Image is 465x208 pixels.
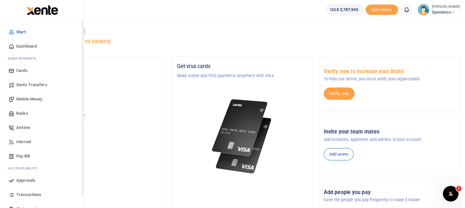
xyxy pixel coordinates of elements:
[25,28,460,35] h4: Hello [PERSON_NAME]
[5,25,79,39] a: Start
[16,96,42,102] span: Mobile Money
[30,73,161,79] p: Outbox (U) Limited
[324,129,454,135] h5: Invite your team mates
[5,149,79,163] a: Pay Bill
[324,148,354,160] a: Add users
[177,63,308,70] h5: Get visa cards
[330,6,358,13] span: UGX 3,787,945
[418,4,429,16] img: profile-user
[5,64,79,78] a: Cards
[30,120,161,127] h5: UGX 3,787,945
[366,7,398,12] a: Add money
[366,5,398,15] li: Toup your wallet
[324,87,355,100] a: Verify now
[366,5,398,15] span: Add money
[5,121,79,135] a: Airtime
[16,29,26,35] span: Start
[456,186,461,191] span: 1
[210,95,275,179] img: xente-_physical_cards.png
[30,88,161,95] h5: Account
[324,189,454,196] h5: Add people you pay
[432,9,460,15] span: Operations
[16,177,35,184] span: Approvals
[177,73,308,79] p: Make online and POS payments anywhere with VISA
[5,135,79,149] a: Internet
[16,124,30,131] span: Airtime
[5,163,79,173] li: Ac
[324,136,454,143] p: Add initiators, approvers and admins to your account
[5,39,79,53] a: Dashboard
[418,4,460,16] a: profile-user [PERSON_NAME] Operations
[16,191,41,198] span: Transactions
[325,4,363,16] a: UGX 3,787,945
[443,186,459,202] iframe: Intercom live chat
[5,92,79,106] a: Mobile Money
[25,38,460,45] h5: Welcome to better business banking
[16,82,47,88] span: Xente Transfers
[432,4,460,10] small: [PERSON_NAME]
[16,43,37,50] span: Dashboard
[16,110,28,117] span: Banks
[5,78,79,92] a: Xente Transfers
[324,68,454,75] h5: Verify now to increase your limits
[324,197,454,203] p: Save the people you pay frequently to make it easier
[16,153,30,159] span: Pay Bill
[30,98,161,104] p: Operations
[26,7,58,12] a: logo-small logo-large logo-large
[16,139,31,145] span: Internet
[5,173,79,188] a: Approvals
[5,188,79,202] a: Transactions
[323,4,365,16] li: Wallet ballance
[324,76,454,82] p: To fully use Xente, you must verify your organization
[27,5,58,15] img: logo-large
[13,166,37,171] span: countability
[30,112,161,119] p: Your current account balance
[5,106,79,121] a: Banks
[16,67,28,74] span: Cards
[30,63,161,70] h5: Organization
[11,56,36,61] span: ake Payments
[5,53,79,64] li: M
